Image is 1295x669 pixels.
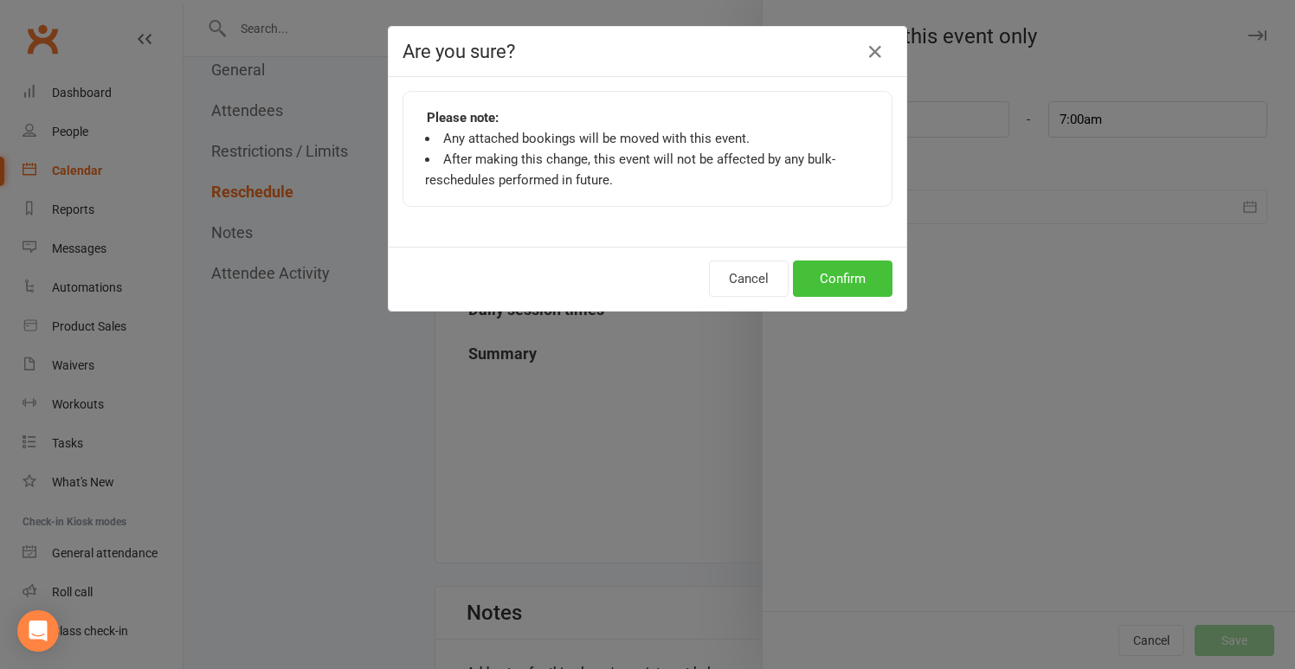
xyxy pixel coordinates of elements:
[403,41,892,62] h4: Are you sure?
[425,128,870,149] li: Any attached bookings will be moved with this event.
[709,261,789,297] button: Cancel
[861,38,889,66] button: Close
[425,149,870,190] li: After making this change, this event will not be affected by any bulk-reschedules performed in fu...
[17,610,59,652] div: Open Intercom Messenger
[427,107,499,128] strong: Please note:
[793,261,892,297] button: Confirm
